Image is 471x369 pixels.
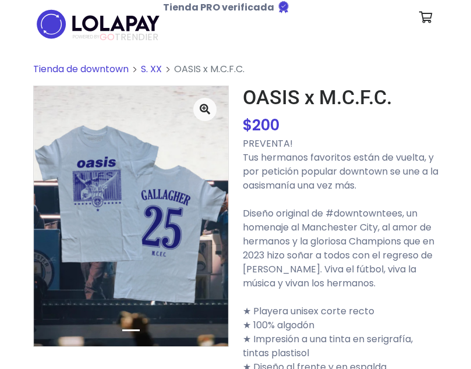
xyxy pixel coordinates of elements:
h1: OASIS x M.C.F.C. [243,86,438,109]
a: Tienda de downtown [33,62,129,76]
div: $ [243,114,438,137]
b: Tienda PRO verificada [163,1,274,14]
img: logo [33,6,163,42]
span: POWERED BY [73,34,100,40]
span: GO [100,30,115,44]
img: medium_1756406939317.jpeg [34,86,228,346]
a: S. XX [141,62,162,76]
nav: breadcrumb [33,62,438,86]
span: 200 [252,115,279,136]
span: OASIS x M.C.F.C. [174,62,245,76]
span: TRENDIER [73,32,158,42]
